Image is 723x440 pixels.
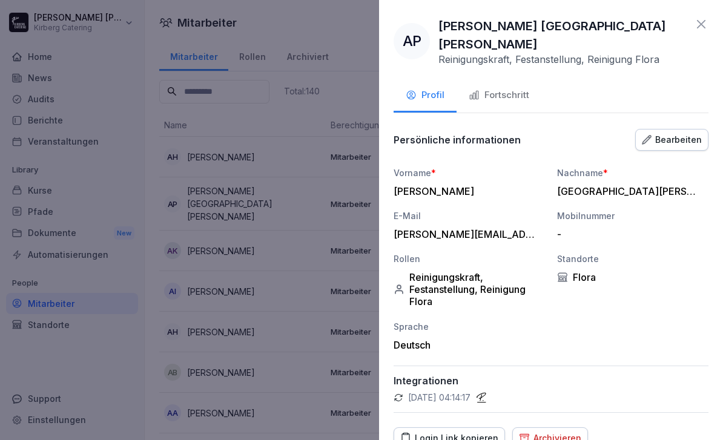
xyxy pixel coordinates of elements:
div: [PERSON_NAME][EMAIL_ADDRESS][DOMAIN_NAME] [394,228,539,240]
div: Fortschritt [469,88,529,102]
div: Mobilnummer [557,209,708,222]
img: personio.svg [475,392,487,404]
div: Reinigungskraft, Festanstellung, Reinigung Flora [394,271,545,307]
p: Integrationen [394,375,708,387]
div: Rollen [394,252,545,265]
div: Sprache [394,320,545,333]
p: [PERSON_NAME] [GEOGRAPHIC_DATA][PERSON_NAME] [438,17,688,53]
div: AP [394,23,430,59]
div: Flora [557,271,708,283]
div: Vorname [394,166,545,179]
div: Nachname [557,166,708,179]
p: Persönliche informationen [394,134,521,146]
div: E-Mail [394,209,545,222]
div: Standorte [557,252,708,265]
button: Fortschritt [457,80,541,113]
button: Bearbeiten [635,129,708,151]
div: [GEOGRAPHIC_DATA][PERSON_NAME] [557,185,702,197]
div: Deutsch [394,339,545,351]
p: Reinigungskraft, Festanstellung, Reinigung Flora [438,53,659,65]
div: - [557,228,702,240]
div: Bearbeiten [642,133,702,146]
button: Profil [394,80,457,113]
div: [PERSON_NAME] [394,185,539,197]
div: Profil [406,88,444,102]
p: [DATE] 04:14:17 [408,392,470,404]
